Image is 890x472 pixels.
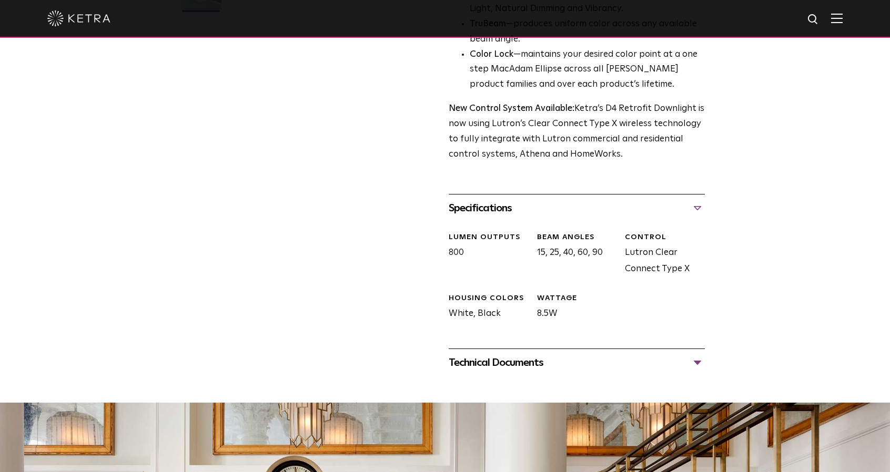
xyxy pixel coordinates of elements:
[449,101,705,162] p: Ketra’s D4 Retrofit Downlight is now using Lutron’s Clear Connect Type X wireless technology to f...
[449,232,529,243] div: LUMEN OUTPUTS
[441,293,529,322] div: White, Black
[47,11,110,26] img: ketra-logo-2019-white
[617,232,705,278] div: Lutron Clear Connect Type X
[449,293,529,304] div: HOUSING COLORS
[529,232,617,278] div: 15, 25, 40, 60, 90
[441,232,529,278] div: 800
[449,200,705,217] div: Specifications
[537,232,617,243] div: Beam Angles
[470,47,705,93] li: —maintains your desired color point at a one step MacAdam Ellipse across all [PERSON_NAME] produc...
[831,13,843,23] img: Hamburger%20Nav.svg
[625,232,705,243] div: CONTROL
[449,354,705,371] div: Technical Documents
[537,293,617,304] div: WATTAGE
[807,13,820,26] img: search icon
[470,50,513,59] strong: Color Lock
[449,104,574,113] strong: New Control System Available:
[529,293,617,322] div: 8.5W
